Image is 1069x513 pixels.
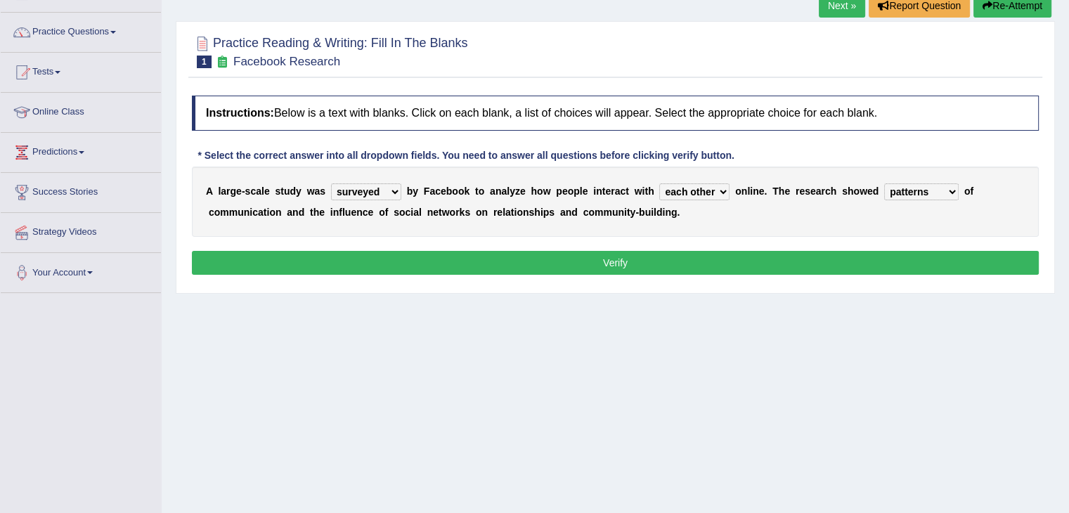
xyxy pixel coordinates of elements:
[342,207,345,218] b: l
[505,207,511,218] b: a
[252,207,258,218] b: c
[455,207,459,218] b: r
[556,186,562,197] b: p
[413,186,418,197] b: y
[964,186,971,197] b: o
[250,207,252,218] b: i
[805,186,810,197] b: s
[424,186,430,197] b: F
[831,186,837,197] b: h
[231,186,237,197] b: g
[475,186,479,197] b: t
[413,207,419,218] b: a
[779,186,785,197] b: h
[656,207,663,218] b: d
[772,186,779,197] b: T
[511,207,514,218] b: t
[476,207,482,218] b: o
[250,186,256,197] b: c
[226,186,230,197] b: r
[363,207,368,218] b: c
[441,186,446,197] b: e
[825,186,831,197] b: c
[460,207,465,218] b: k
[236,186,242,197] b: e
[405,207,410,218] b: c
[264,186,270,197] b: e
[238,207,244,218] b: u
[735,186,741,197] b: o
[258,207,264,218] b: a
[648,186,654,197] b: h
[580,186,583,197] b: l
[842,186,848,197] b: s
[319,207,325,218] b: e
[970,186,973,197] b: f
[860,186,867,197] b: w
[514,207,517,218] b: i
[654,207,656,218] b: l
[192,96,1039,131] h4: Below is a text with blanks. Click on each blank, a list of choices will appear. Select the appro...
[1,93,161,128] a: Online Class
[379,207,385,218] b: o
[784,186,790,197] b: e
[848,186,854,197] b: h
[481,207,488,218] b: n
[624,207,627,218] b: i
[635,207,639,218] b: -
[442,207,450,218] b: w
[510,186,515,197] b: y
[215,56,230,69] small: Exam occurring question
[450,207,456,218] b: o
[562,186,568,197] b: e
[446,186,453,197] b: b
[479,186,485,197] b: o
[583,186,588,197] b: e
[816,186,822,197] b: a
[627,207,630,218] b: t
[588,207,595,218] b: o
[269,207,276,218] b: o
[651,207,654,218] b: i
[290,186,296,197] b: d
[583,207,589,218] b: c
[620,186,626,197] b: c
[320,186,325,197] b: s
[287,207,292,218] b: a
[515,186,520,197] b: z
[1,13,161,48] a: Practice Questions
[244,207,250,218] b: n
[618,207,624,218] b: n
[464,186,469,197] b: k
[399,207,406,218] b: o
[275,186,280,197] b: s
[433,207,439,218] b: e
[540,207,543,218] b: i
[410,207,413,218] b: i
[242,186,245,197] b: -
[560,207,566,218] b: a
[603,207,611,218] b: m
[662,207,665,218] b: i
[821,186,824,197] b: r
[245,186,251,197] b: s
[351,207,356,218] b: e
[764,186,767,197] b: .
[611,186,614,197] b: r
[602,186,606,197] b: t
[501,186,507,197] b: a
[796,186,799,197] b: r
[197,56,212,68] span: 1
[229,207,238,218] b: m
[218,186,221,197] b: l
[645,207,652,218] b: u
[574,186,580,197] b: p
[330,207,333,218] b: i
[313,207,320,218] b: h
[1,253,161,288] a: Your Account
[1,213,161,248] a: Strategy Videos
[537,186,543,197] b: o
[571,207,578,218] b: d
[206,186,213,197] b: A
[493,207,497,218] b: r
